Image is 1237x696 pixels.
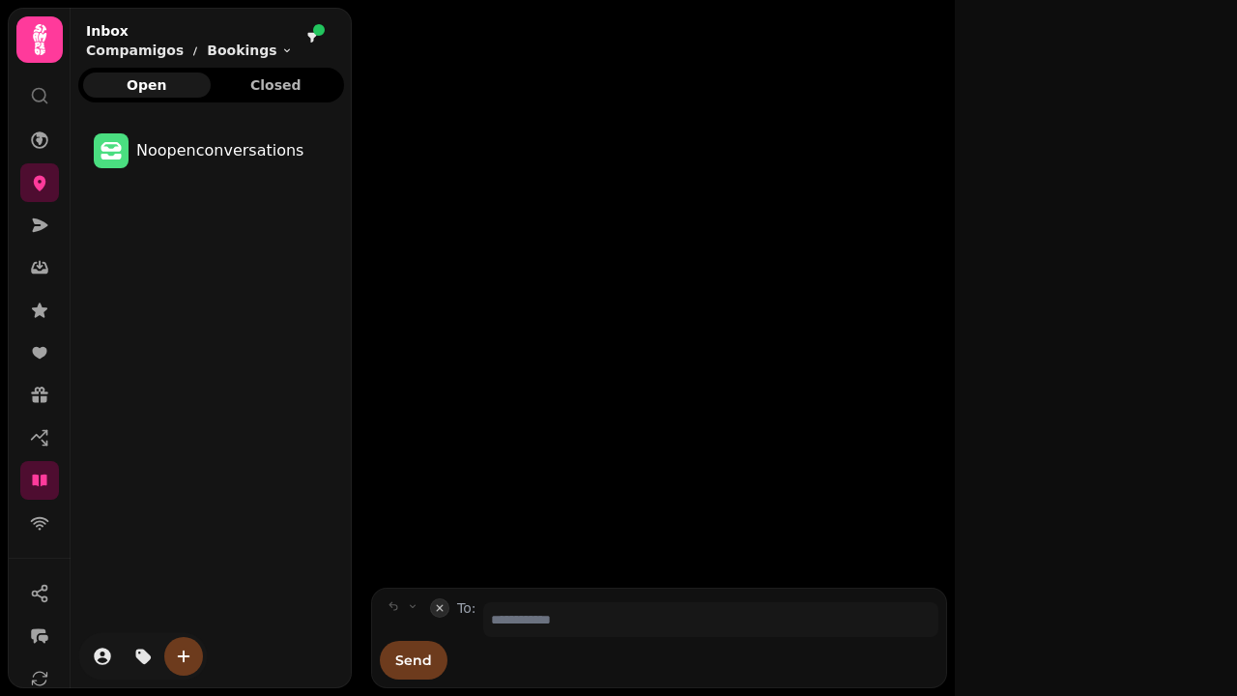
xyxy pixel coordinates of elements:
button: collapse [430,598,449,618]
p: Compamigos [86,41,184,60]
span: Open [99,78,195,92]
span: Send [395,653,432,667]
nav: breadcrumb [86,41,293,60]
button: tag-thread [124,637,162,676]
span: Closed [228,78,325,92]
button: create-convo [164,637,203,676]
button: Bookings [207,41,292,60]
button: Open [83,72,211,98]
h2: Inbox [86,21,293,41]
label: To: [457,598,475,637]
button: Send [380,641,447,680]
p: No open conversations [136,139,303,162]
button: filter [301,26,324,49]
button: Closed [213,72,340,98]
